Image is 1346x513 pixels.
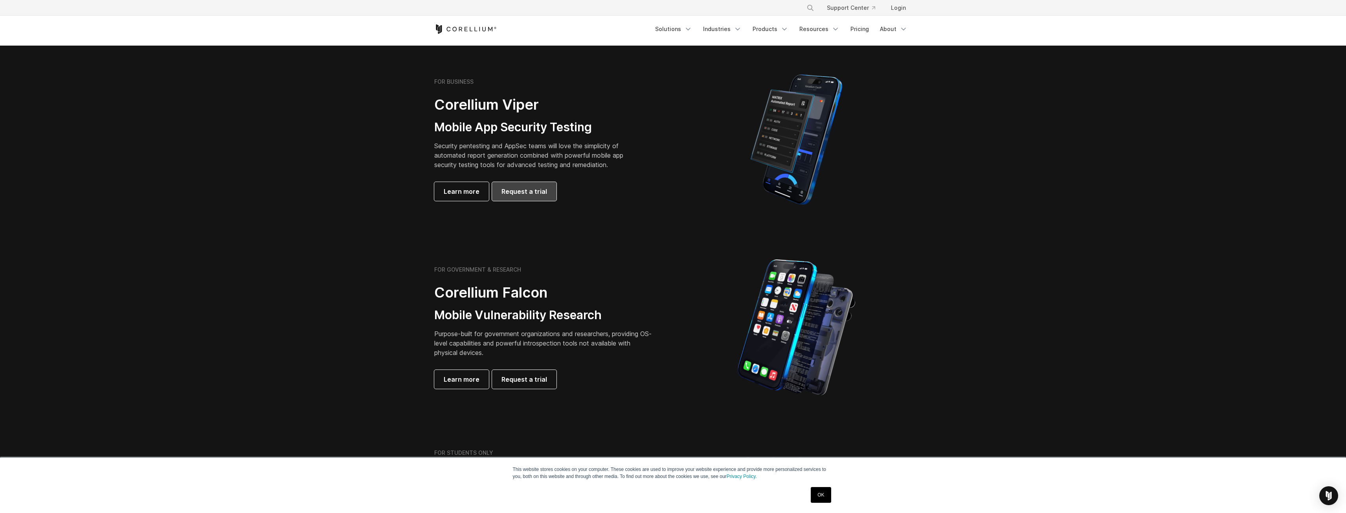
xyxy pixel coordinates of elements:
a: Login [885,1,912,15]
h6: FOR STUDENTS ONLY [434,449,493,456]
h2: Corellium Viper [434,96,635,114]
a: Pricing [846,22,874,36]
h2: Corellium Falcon [434,284,654,302]
p: This website stores cookies on your computer. These cookies are used to improve your website expe... [513,466,834,480]
div: Navigation Menu [650,22,912,36]
div: Open Intercom Messenger [1319,486,1338,505]
p: Security pentesting and AppSec teams will love the simplicity of automated report generation comb... [434,141,635,169]
button: Search [803,1,817,15]
a: Corellium Home [434,24,497,34]
a: Support Center [821,1,881,15]
a: About [875,22,912,36]
h6: FOR BUSINESS [434,78,474,85]
span: Request a trial [501,375,547,384]
h3: Mobile App Security Testing [434,120,635,135]
img: Corellium MATRIX automated report on iPhone showing app vulnerability test results across securit... [737,71,856,208]
a: Learn more [434,370,489,389]
span: Learn more [444,375,479,384]
a: OK [811,487,831,503]
h6: FOR GOVERNMENT & RESEARCH [434,266,521,273]
a: Products [748,22,793,36]
a: Privacy Policy. [727,474,757,479]
a: Request a trial [492,370,556,389]
a: Request a trial [492,182,556,201]
div: Navigation Menu [797,1,912,15]
p: Purpose-built for government organizations and researchers, providing OS-level capabilities and p... [434,329,654,357]
a: Resources [795,22,844,36]
h3: Mobile Vulnerability Research [434,308,654,323]
a: Solutions [650,22,697,36]
span: Request a trial [501,187,547,196]
a: Industries [698,22,746,36]
span: Learn more [444,187,479,196]
a: Learn more [434,182,489,201]
img: iPhone model separated into the mechanics used to build the physical device. [737,259,856,396]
